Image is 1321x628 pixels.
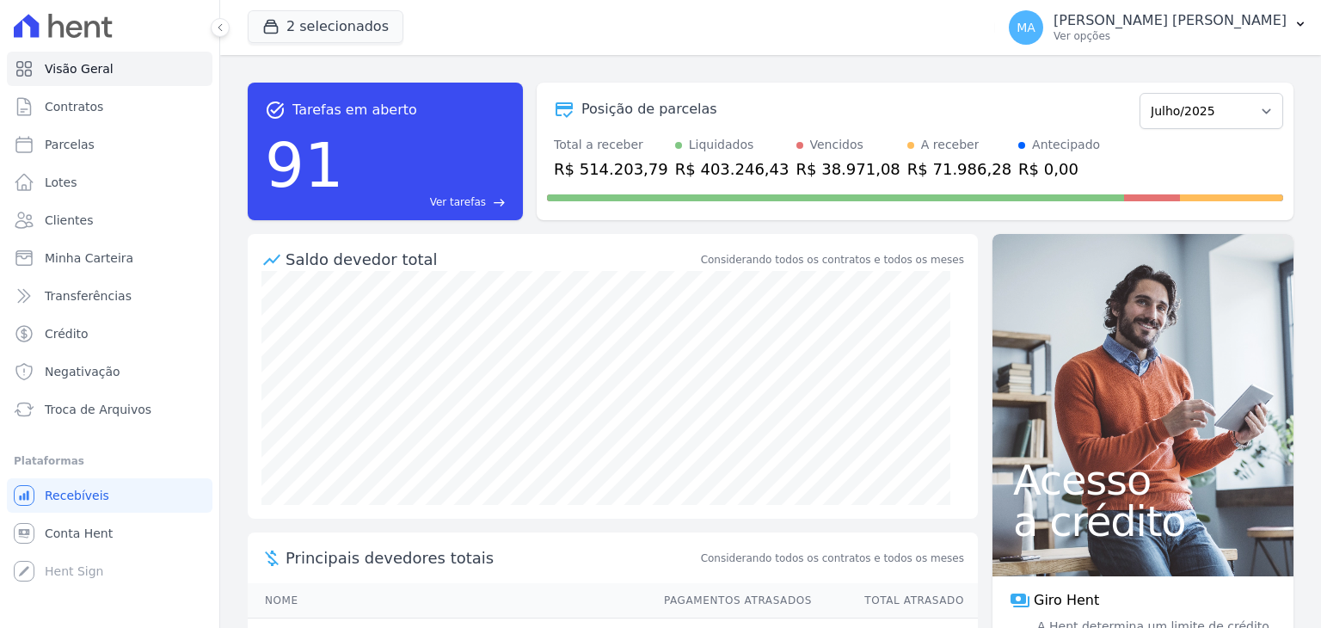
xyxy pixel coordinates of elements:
[554,157,668,181] div: R$ 514.203,79
[292,100,417,120] span: Tarefas em aberto
[1054,12,1287,29] p: [PERSON_NAME] [PERSON_NAME]
[7,516,212,551] a: Conta Hent
[1054,29,1287,43] p: Ver opções
[45,249,133,267] span: Minha Carteira
[45,287,132,305] span: Transferências
[1017,22,1035,34] span: MA
[45,401,151,418] span: Troca de Arquivos
[689,136,754,154] div: Liquidados
[248,583,648,619] th: Nome
[701,252,964,268] div: Considerando todos os contratos e todos os meses
[45,212,93,229] span: Clientes
[921,136,980,154] div: A receber
[45,174,77,191] span: Lotes
[286,546,697,570] span: Principais devedores totais
[265,100,286,120] span: task_alt
[7,392,212,427] a: Troca de Arquivos
[648,583,813,619] th: Pagamentos Atrasados
[45,136,95,153] span: Parcelas
[45,525,113,542] span: Conta Hent
[554,136,668,154] div: Total a receber
[7,354,212,389] a: Negativação
[14,451,206,471] div: Plataformas
[45,325,89,342] span: Crédito
[810,136,863,154] div: Vencidos
[1013,501,1273,542] span: a crédito
[995,3,1321,52] button: MA [PERSON_NAME] [PERSON_NAME] Ver opções
[265,120,344,210] div: 91
[45,487,109,504] span: Recebíveis
[1032,136,1100,154] div: Antecipado
[7,127,212,162] a: Parcelas
[701,551,964,566] span: Considerando todos os contratos e todos os meses
[430,194,486,210] span: Ver tarefas
[286,248,697,271] div: Saldo devedor total
[45,363,120,380] span: Negativação
[675,157,790,181] div: R$ 403.246,43
[7,279,212,313] a: Transferências
[45,60,114,77] span: Visão Geral
[7,165,212,200] a: Lotes
[796,157,900,181] div: R$ 38.971,08
[7,203,212,237] a: Clientes
[7,89,212,124] a: Contratos
[1034,590,1099,611] span: Giro Hent
[351,194,506,210] a: Ver tarefas east
[7,52,212,86] a: Visão Geral
[7,241,212,275] a: Minha Carteira
[7,478,212,513] a: Recebíveis
[1018,157,1100,181] div: R$ 0,00
[493,196,506,209] span: east
[248,10,403,43] button: 2 selecionados
[45,98,103,115] span: Contratos
[907,157,1011,181] div: R$ 71.986,28
[813,583,978,619] th: Total Atrasado
[1013,459,1273,501] span: Acesso
[7,317,212,351] a: Crédito
[581,99,717,120] div: Posição de parcelas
